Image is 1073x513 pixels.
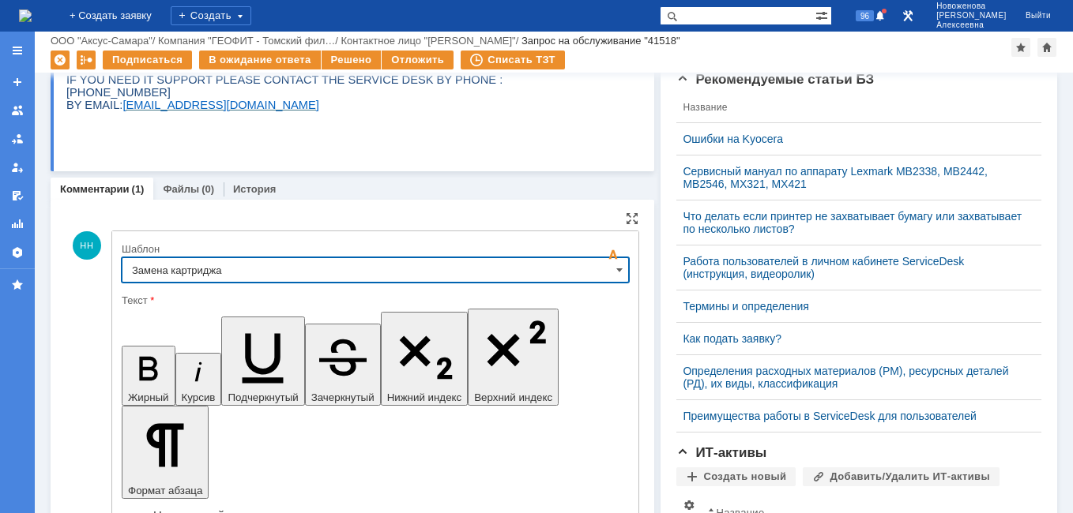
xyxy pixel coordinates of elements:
[122,244,626,254] div: Шаблон
[182,391,216,403] span: Курсив
[683,255,1022,280] a: Работа пользователей в личном кабинете ServiceDesk (инструкция, видеоролик)
[5,126,30,152] a: Заявки в моей ответственности
[51,51,70,69] div: Удалить
[5,183,30,208] a: Мои согласования
[341,35,515,47] a: Контактное лицо "[PERSON_NAME]"
[233,183,276,195] a: История
[56,370,252,383] a: [EMAIL_ADDRESS][DOMAIN_NAME]
[6,56,228,88] font: Данный расходный материал списан с остатков подменного склада
[73,117,162,129] span: [PERSON_NAME]
[676,72,874,87] span: Рекомендуемые статьи БЗ
[6,23,214,55] span: На аппарате проведена замена РМ (РД)
[1037,38,1056,57] div: Сделать домашней страницей
[676,92,1029,123] th: Название
[45,94,289,107] a: [EMAIL_ADDRESS][DOMAIN_NAME]
[73,231,101,260] span: НН
[171,6,251,25] div: Создать
[51,35,158,47] div: /
[5,69,30,95] a: Создать заявку
[683,210,1022,235] a: Что делать если принтер не захватывает бумагу или захватывает по несколько листов?
[311,391,375,403] span: Зачеркнутый
[898,6,917,25] a: Перейти в интерфейс администратора
[201,183,214,195] div: (0)
[5,240,30,265] a: Настройки
[305,324,381,406] button: Зачеркнутый
[683,332,1022,345] a: Как подать заявку?
[132,183,145,195] div: (1)
[683,499,695,511] span: Настройки
[228,391,298,403] span: Подчеркнутый
[122,406,209,499] button: Формат абзаца
[37,194,216,206] a: [EMAIL_ADDRESS][DOMAIN_NAME]
[683,165,1022,190] a: Сервисный мануал по аппарату Lexmark MB2338, MB2442, MB2546, MX321, MX421
[51,35,152,47] a: ООО "Аксус-Самара"
[936,11,1007,21] span: [PERSON_NAME]
[122,346,175,406] button: Жирный
[128,391,169,403] span: Жирный
[683,300,1022,313] a: Термины и определения
[936,2,1007,11] span: Новоженова
[626,212,638,225] div: На всю страницу
[341,35,521,47] div: /
[5,98,30,123] a: Заявки на командах
[158,35,341,47] div: /
[604,245,623,264] span: Скрыть панель инструментов
[19,9,32,22] img: logo
[221,316,304,406] button: Подчеркнутый
[381,312,469,406] button: Нижний индекс
[856,10,874,21] span: 96
[683,410,1022,422] a: Преимущества работы в ServiceDesk для пользователей
[163,183,199,195] a: Файлы
[474,391,552,403] span: Верхний индекс
[175,353,222,406] button: Курсив
[683,133,1022,145] a: Ошибки на Kyocera
[6,6,86,22] span: Добрый день
[60,183,130,195] a: Комментарии
[158,35,335,47] a: Компания "ГЕОФИТ - Томский фил…
[45,92,289,107] strong: [EMAIL_ADDRESS][DOMAIN_NAME]
[128,485,202,496] span: Формат абзаца
[676,445,766,460] span: ИТ-активы
[815,7,831,22] span: Расширенный поиск
[77,51,96,69] div: Работа с массовостью
[6,139,175,188] span: С уважением, первая линия технической поддержки
[5,212,30,237] a: Отчеты
[683,365,1022,390] a: Определения расходных материалов (РМ), ресурсных деталей (РД), их виды, классификация
[1011,38,1030,57] div: Добавить в избранное
[468,309,559,406] button: Верхний индекс
[936,21,1007,30] span: Алексеевна
[19,9,32,22] a: Перейти на домашнюю страницу
[387,391,462,403] span: Нижний индекс
[122,295,626,305] div: Текст
[521,35,680,47] div: Запрос на обслуживание "41518"
[5,155,30,180] a: Мои заявки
